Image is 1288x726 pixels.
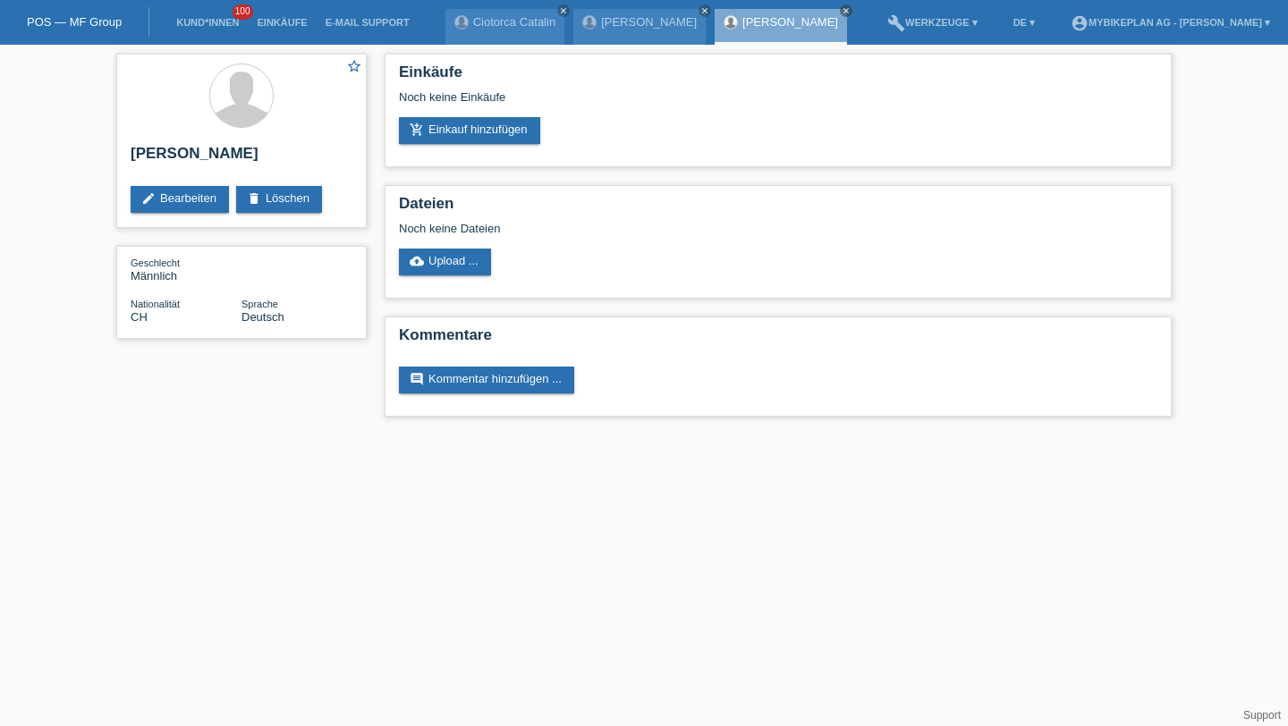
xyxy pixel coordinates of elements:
[131,299,180,309] span: Nationalität
[233,4,254,20] span: 100
[1243,709,1281,722] a: Support
[399,63,1157,90] h2: Einkäufe
[840,4,852,17] a: close
[131,310,148,324] span: Schweiz
[601,15,697,29] a: [PERSON_NAME]
[241,310,284,324] span: Deutsch
[317,17,419,28] a: E-Mail Support
[399,367,574,393] a: commentKommentar hinzufügen ...
[131,186,229,213] a: editBearbeiten
[346,58,362,74] i: star_border
[559,6,568,15] i: close
[842,6,851,15] i: close
[700,6,709,15] i: close
[248,17,316,28] a: Einkäufe
[1071,14,1089,32] i: account_circle
[399,90,1157,117] div: Noch keine Einkäufe
[557,4,570,17] a: close
[410,122,424,137] i: add_shopping_cart
[399,249,491,275] a: cloud_uploadUpload ...
[473,15,556,29] a: Ciotorca Catalin
[1062,17,1279,28] a: account_circleMybikeplan AG - [PERSON_NAME] ▾
[27,15,122,29] a: POS — MF Group
[131,145,352,172] h2: [PERSON_NAME]
[742,15,838,29] a: [PERSON_NAME]
[241,299,278,309] span: Sprache
[141,191,156,206] i: edit
[236,186,322,213] a: deleteLöschen
[887,14,905,32] i: build
[399,195,1157,222] h2: Dateien
[346,58,362,77] a: star_border
[399,326,1157,353] h2: Kommentare
[247,191,261,206] i: delete
[410,254,424,268] i: cloud_upload
[167,17,248,28] a: Kund*innen
[399,222,945,235] div: Noch keine Dateien
[131,257,180,268] span: Geschlecht
[131,256,241,283] div: Männlich
[1004,17,1044,28] a: DE ▾
[699,4,711,17] a: close
[410,372,424,386] i: comment
[399,117,540,144] a: add_shopping_cartEinkauf hinzufügen
[878,17,987,28] a: buildWerkzeuge ▾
